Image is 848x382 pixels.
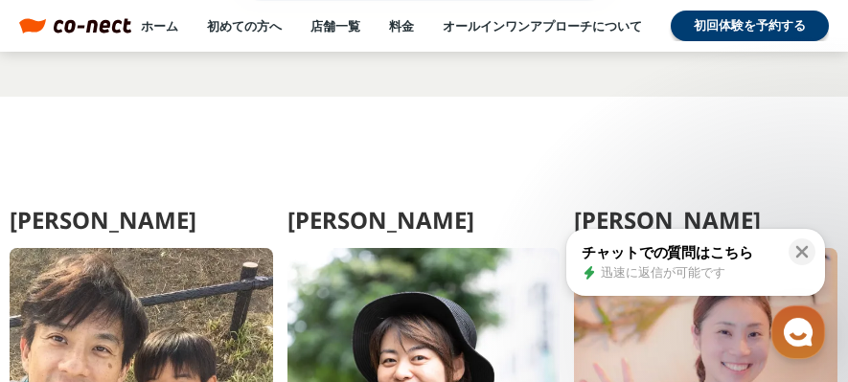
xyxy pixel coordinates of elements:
[287,207,474,235] h3: [PERSON_NAME]
[296,252,319,267] span: 設定
[126,223,247,271] a: チャット
[574,207,761,235] h3: [PERSON_NAME]
[164,253,210,268] span: チャット
[49,252,83,267] span: ホーム
[10,207,196,235] h3: [PERSON_NAME]
[141,17,178,34] a: ホーム
[443,17,642,34] a: オールインワンアプローチについて
[207,17,282,34] a: 初めての方へ
[310,17,360,34] a: 店舗一覧
[671,11,829,41] a: 初回体験を予約する
[389,17,414,34] a: 料金
[247,223,368,271] a: 設定
[6,223,126,271] a: ホーム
